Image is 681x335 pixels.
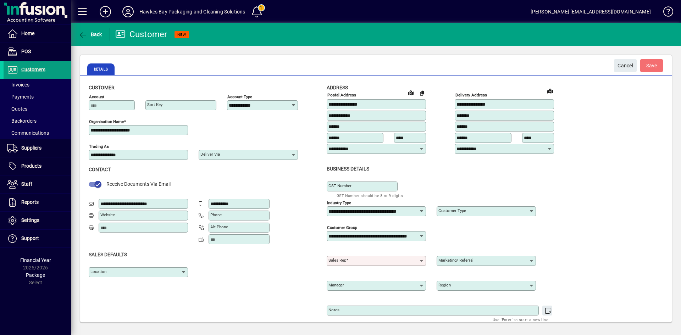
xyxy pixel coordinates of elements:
mat-label: Deliver via [200,152,220,157]
span: Address [327,85,348,90]
a: Backorders [4,115,71,127]
mat-label: Organisation name [89,119,124,124]
span: Financial Year [20,257,51,263]
a: Settings [4,212,71,229]
div: Customer [115,29,167,40]
span: Home [21,30,34,36]
span: Package [26,272,45,278]
mat-label: Account Type [227,94,252,99]
a: View on map [405,87,416,98]
a: Knowledge Base [658,1,672,24]
span: Suppliers [21,145,41,151]
button: Save [640,59,663,72]
a: Reports [4,194,71,211]
mat-label: Sort key [147,102,162,107]
span: Details [87,63,115,75]
button: Copy to Delivery address [416,87,428,99]
mat-label: Account [89,94,104,99]
span: Staff [21,181,32,187]
mat-label: Region [438,283,451,287]
mat-label: GST Number [328,183,351,188]
mat-hint: Use 'Enter' to start a new line [493,316,548,324]
a: Home [4,25,71,43]
a: Products [4,157,71,175]
span: Quotes [7,106,27,112]
mat-label: Customer group [327,225,357,230]
a: Communications [4,127,71,139]
mat-label: Website [100,212,115,217]
a: Staff [4,175,71,193]
a: Quotes [4,103,71,115]
a: View on map [544,85,556,96]
span: Cancel [618,60,633,72]
button: Profile [117,5,139,18]
span: Back [78,32,102,37]
span: Communications [7,130,49,136]
a: Payments [4,91,71,103]
span: Business details [327,166,369,172]
span: Reports [21,199,39,205]
mat-label: Industry type [327,200,351,205]
span: Payments [7,94,34,100]
span: Products [21,163,41,169]
mat-label: Marketing/ Referral [438,258,474,263]
mat-hint: GST Number should be 8 or 9 digits [337,191,403,200]
span: ave [646,60,657,72]
span: Backorders [7,118,37,124]
div: [PERSON_NAME] [EMAIL_ADDRESS][DOMAIN_NAME] [531,6,651,17]
mat-label: Manager [328,283,344,287]
button: Back [77,28,104,41]
a: Invoices [4,79,71,91]
button: Cancel [614,59,637,72]
span: Customers [21,67,45,72]
span: Settings [21,217,39,223]
mat-label: Trading as [89,144,109,149]
span: Customer [89,85,115,90]
span: POS [21,49,31,54]
mat-label: Alt Phone [210,224,228,229]
a: POS [4,43,71,61]
span: Support [21,235,39,241]
span: Receive Documents Via Email [106,181,171,187]
span: Contact [89,167,111,172]
a: Support [4,230,71,247]
div: Hawkes Bay Packaging and Cleaning Solutions [139,6,245,17]
mat-label: Notes [328,307,339,312]
button: Add [94,5,117,18]
app-page-header-button: Back [71,28,110,41]
span: S [646,63,649,68]
mat-label: Sales rep [328,258,346,263]
span: NEW [177,32,186,37]
mat-label: Phone [210,212,222,217]
span: Sales defaults [89,252,127,257]
a: Suppliers [4,139,71,157]
mat-label: Customer type [438,208,466,213]
mat-label: Location [90,269,106,274]
span: Invoices [7,82,29,88]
